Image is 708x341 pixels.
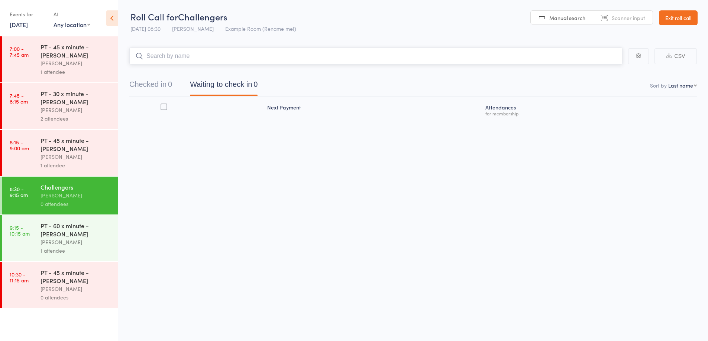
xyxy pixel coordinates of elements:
a: 9:15 -10:15 amPT - 60 x minute - [PERSON_NAME][PERSON_NAME]1 attendee [2,215,118,261]
time: 8:30 - 9:15 am [10,186,28,198]
div: At [54,8,90,20]
time: 10:30 - 11:15 am [10,271,29,283]
div: PT - 30 x minute - [PERSON_NAME] [41,89,111,106]
a: [DATE] [10,20,28,29]
div: Atten­dances [482,100,697,119]
a: 8:30 -9:15 amChallengers[PERSON_NAME]0 attendees [2,177,118,214]
span: Example Room (Rename me!) [225,25,296,32]
span: Manual search [549,14,585,22]
div: PT - 60 x minute - [PERSON_NAME] [41,222,111,238]
button: Waiting to check in0 [190,76,258,96]
div: [PERSON_NAME] [41,106,111,114]
button: Checked in0 [129,76,172,96]
div: [PERSON_NAME] [41,153,111,161]
div: Challengers [41,183,111,191]
label: Sort by [650,82,667,89]
div: 0 attendees [41,293,111,302]
span: Scanner input [612,14,645,22]
button: CSV [654,48,697,64]
div: 0 [168,80,172,88]
div: 1 attendee [41,161,111,170]
span: Challengers [178,10,227,23]
time: 9:15 - 10:15 am [10,224,30,236]
a: 10:30 -11:15 amPT - 45 x minute - [PERSON_NAME][PERSON_NAME]0 attendees [2,262,118,308]
div: [PERSON_NAME] [41,285,111,293]
div: for membership [485,111,694,116]
div: PT - 45 x minute - [PERSON_NAME] [41,268,111,285]
span: Roll Call for [130,10,178,23]
div: Next Payment [264,100,483,119]
div: PT - 45 x minute - [PERSON_NAME] [41,136,111,153]
time: 8:15 - 9:00 am [10,139,29,151]
span: [PERSON_NAME] [172,25,214,32]
div: [PERSON_NAME] [41,59,111,68]
a: 7:00 -7:45 amPT - 45 x minute - [PERSON_NAME][PERSON_NAME]1 attendee [2,36,118,82]
div: [PERSON_NAME] [41,191,111,200]
div: Any location [54,20,90,29]
div: Events for [10,8,46,20]
div: 0 attendees [41,200,111,208]
a: 8:15 -9:00 amPT - 45 x minute - [PERSON_NAME][PERSON_NAME]1 attendee [2,130,118,176]
div: Last name [668,82,693,89]
a: Exit roll call [659,10,698,25]
div: 0 [253,80,258,88]
time: 7:45 - 8:15 am [10,92,28,104]
input: Search by name [129,47,623,65]
div: 1 attendee [41,246,111,255]
a: 7:45 -8:15 amPT - 30 x minute - [PERSON_NAME][PERSON_NAME]2 attendees [2,83,118,129]
div: [PERSON_NAME] [41,238,111,246]
div: 1 attendee [41,68,111,76]
div: PT - 45 x minute - [PERSON_NAME] [41,43,111,59]
span: [DATE] 08:30 [130,25,161,32]
time: 7:00 - 7:45 am [10,46,29,58]
div: 2 attendees [41,114,111,123]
